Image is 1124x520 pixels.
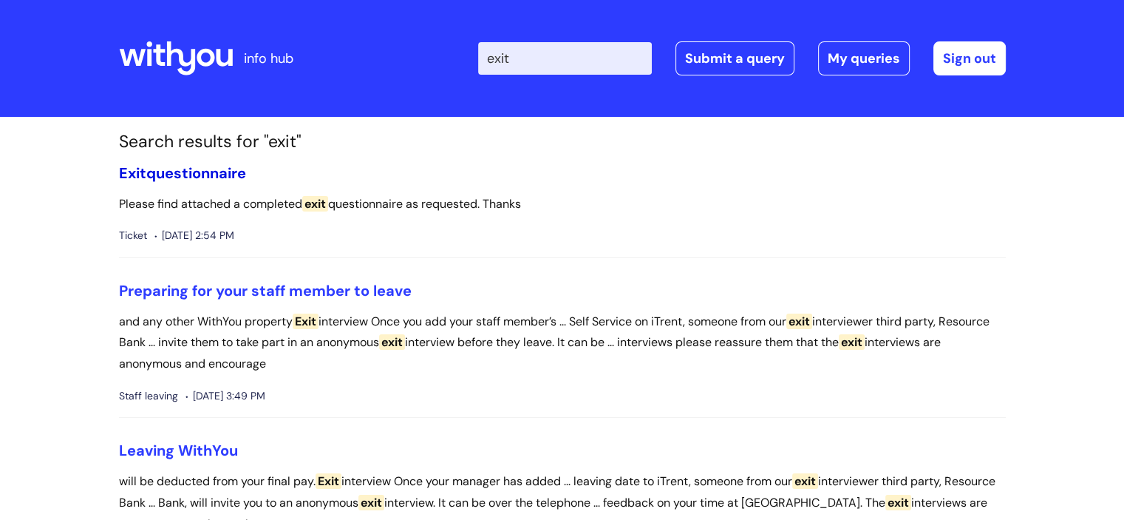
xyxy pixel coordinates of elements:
[119,226,147,245] span: Ticket
[185,387,265,405] span: [DATE] 3:49 PM
[818,41,910,75] a: My queries
[154,226,234,245] span: [DATE] 2:54 PM
[786,314,812,329] span: exit
[119,132,1006,152] h1: Search results for "exit"
[119,163,146,183] span: Exit
[119,311,1006,375] p: and any other WithYou property interview Once you add your staff member’s ... Self Service on iTr...
[675,41,794,75] a: Submit a query
[244,47,293,70] p: info hub
[119,281,412,300] a: Preparing for your staff member to leave
[302,196,328,212] span: exit
[478,42,652,75] input: Search
[839,334,865,350] span: exit
[316,473,341,489] span: Exit
[293,314,319,329] span: Exit
[119,441,238,460] a: Leaving WithYou
[478,41,1006,75] div: | -
[379,334,405,350] span: exit
[119,194,1006,215] p: Please find attached a completed questionnaire as requested. Thanks
[119,387,178,405] span: Staff leaving
[792,473,818,489] span: exit
[119,163,246,183] a: Exitquestionnaire
[933,41,1006,75] a: Sign out
[358,495,384,510] span: exit
[885,495,911,510] span: exit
